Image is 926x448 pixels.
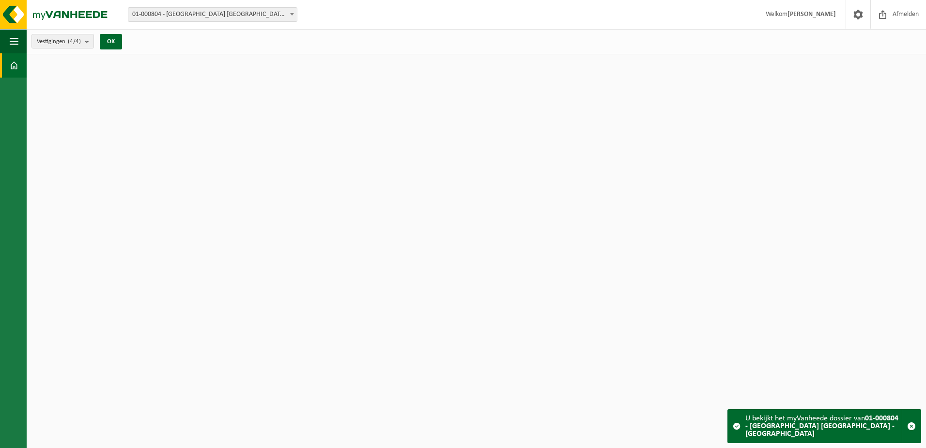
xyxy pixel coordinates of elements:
span: 01-000804 - TARKETT NV - WAALWIJK [128,8,297,21]
strong: 01-000804 - [GEOGRAPHIC_DATA] [GEOGRAPHIC_DATA] - [GEOGRAPHIC_DATA] [745,415,898,438]
count: (4/4) [68,38,81,45]
span: Vestigingen [37,34,81,49]
button: OK [100,34,122,49]
button: Vestigingen(4/4) [31,34,94,48]
div: U bekijkt het myVanheede dossier van [745,410,902,443]
strong: [PERSON_NAME] [787,11,836,18]
span: 01-000804 - TARKETT NV - WAALWIJK [128,7,297,22]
